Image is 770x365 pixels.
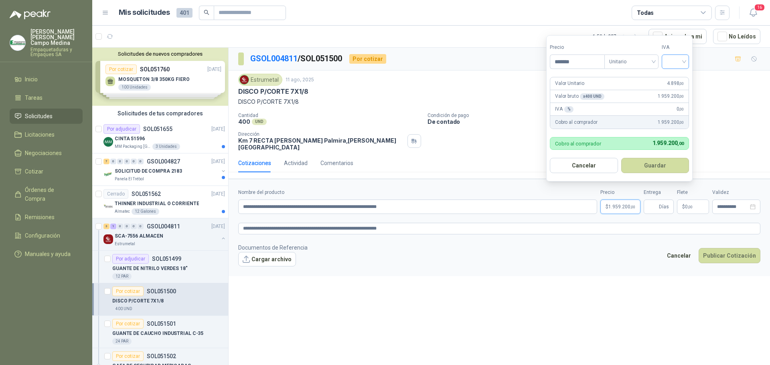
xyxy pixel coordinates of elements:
[147,353,176,359] p: SOL051502
[25,112,53,121] span: Solicitudes
[600,189,640,196] label: Precio
[25,93,43,102] span: Tareas
[10,72,83,87] a: Inicio
[103,124,140,134] div: Por adjudicar
[138,224,144,229] div: 0
[10,109,83,124] a: Solicitudes
[25,186,75,203] span: Órdenes de Compra
[124,159,130,164] div: 0
[10,145,83,161] a: Negociaciones
[211,125,225,133] p: [DATE]
[10,246,83,262] a: Manuales y ayuda
[25,250,71,258] span: Manuales y ayuda
[238,118,250,125] p: 400
[555,119,597,126] p: Cobro al comprador
[238,97,760,106] p: DISCO P/CORTE 7X1/8
[152,256,181,262] p: SOL051499
[92,106,228,121] div: Solicitudes de tus compradores
[238,113,421,118] p: Cantidad
[147,321,176,327] p: SOL051501
[92,251,228,283] a: Por adjudicarSOL051499GUANTE DE NITRILO VERDES 18"12 PAR
[25,149,62,157] span: Negociaciones
[712,189,760,196] label: Validez
[112,286,144,296] div: Por cotizar
[637,8,654,17] div: Todas
[679,94,684,99] span: ,00
[428,113,767,118] p: Condición de pago
[593,30,642,43] div: 1 - 50 de 237
[103,202,113,212] img: Company Logo
[211,190,225,198] p: [DATE]
[658,119,684,126] span: 1.959.200
[685,204,693,209] span: 0
[25,130,55,139] span: Licitaciones
[119,7,170,18] h1: Mis solicitudes
[428,118,767,125] p: De contado
[238,243,308,252] p: Documentos de Referencia
[138,159,144,164] div: 0
[115,176,144,182] p: Panela El Trébol
[103,169,113,179] img: Company Logo
[746,6,760,20] button: 16
[600,200,640,214] p: $1.959.200,00
[204,10,209,15] span: search
[238,159,271,167] div: Cotizaciones
[688,205,693,209] span: ,00
[608,204,635,209] span: 1.959.200
[555,80,584,87] p: Valor Unitario
[677,105,684,113] span: 0
[679,81,684,86] span: ,00
[10,90,83,105] a: Tareas
[95,51,225,57] button: Solicitudes de nuevos compradores
[663,248,695,263] button: Cancelar
[115,167,182,175] p: SOLICITUD DE COMPRA 2183
[754,4,765,11] span: 16
[211,158,225,165] p: [DATE]
[103,224,109,229] div: 3
[10,10,51,19] img: Logo peakr
[564,106,574,113] div: %
[10,127,83,142] a: Licitaciones
[115,135,145,143] p: CINTA 51596
[550,44,604,51] label: Precio
[103,157,227,182] a: 7 0 0 0 0 0 GSOL004827[DATE] Company LogoSOLICITUD DE COMPRA 2183Panela El Trébol
[124,224,130,229] div: 0
[250,52,343,65] p: / SOL051500
[115,241,135,247] p: Estrumetal
[152,143,180,150] div: 3 Unidades
[103,189,128,199] div: Cerrado
[713,29,760,44] button: No Leídos
[555,105,573,113] p: IVA
[147,159,180,164] p: GSOL004827
[252,119,267,125] div: UND
[238,131,404,137] p: Dirección
[112,265,188,272] p: GUANTE DE NITRILO VERDES 18"
[30,47,83,57] p: Empaquetaduras y Empaques SA
[580,93,604,100] div: x 400 UND
[555,141,601,146] p: Cobro al comprador
[103,222,227,247] a: 3 1 0 0 0 0 GSOL004811[DATE] Company LogoSCA-7556 ALMACENEstrumetal
[112,297,164,305] p: DISCO P/CORTE 7X1/8
[621,158,689,173] button: Guardar
[659,200,669,214] span: Días
[648,29,707,44] button: Asignado a mi
[238,87,308,96] p: DISCO P/CORTE 7X1/8
[103,234,113,244] img: Company Logo
[92,186,228,218] a: CerradoSOL051562[DATE] Company LogoTHINNER INDUSTRIAL O CORRIENTEAlmatec12 Galones
[238,252,296,266] button: Cargar archivo
[103,159,109,164] div: 7
[112,338,132,345] div: 24 PAR
[143,126,172,132] p: SOL051655
[238,74,282,86] div: Estrumetal
[555,93,604,100] p: Valor bruto
[112,319,144,329] div: Por cotizar
[112,254,149,264] div: Por adjudicar
[630,205,635,209] span: ,00
[147,224,180,229] p: GSOL004811
[176,8,192,18] span: 401
[10,35,25,50] img: Company Logo
[131,224,137,229] div: 0
[658,93,684,100] span: 1.959.200
[103,137,113,147] img: Company Logo
[112,306,136,312] div: 400 UND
